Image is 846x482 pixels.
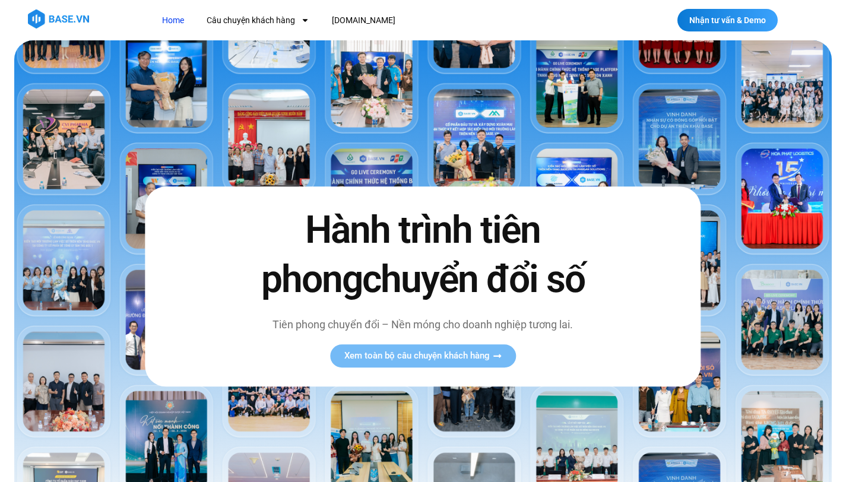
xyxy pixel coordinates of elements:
span: Xem toàn bộ câu chuyện khách hàng [344,351,490,360]
span: chuyển đổi số [362,258,585,302]
a: [DOMAIN_NAME] [323,9,404,31]
a: Home [153,9,193,31]
a: Câu chuyện khách hàng [198,9,318,31]
h2: Hành trình tiên phong [236,206,609,305]
a: Nhận tư vấn & Demo [677,9,778,31]
a: Xem toàn bộ câu chuyện khách hàng [330,344,516,367]
p: Tiên phong chuyển đổi – Nền móng cho doanh nghiệp tương lai. [236,316,609,332]
nav: Menu [153,9,604,31]
span: Nhận tư vấn & Demo [689,16,766,24]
